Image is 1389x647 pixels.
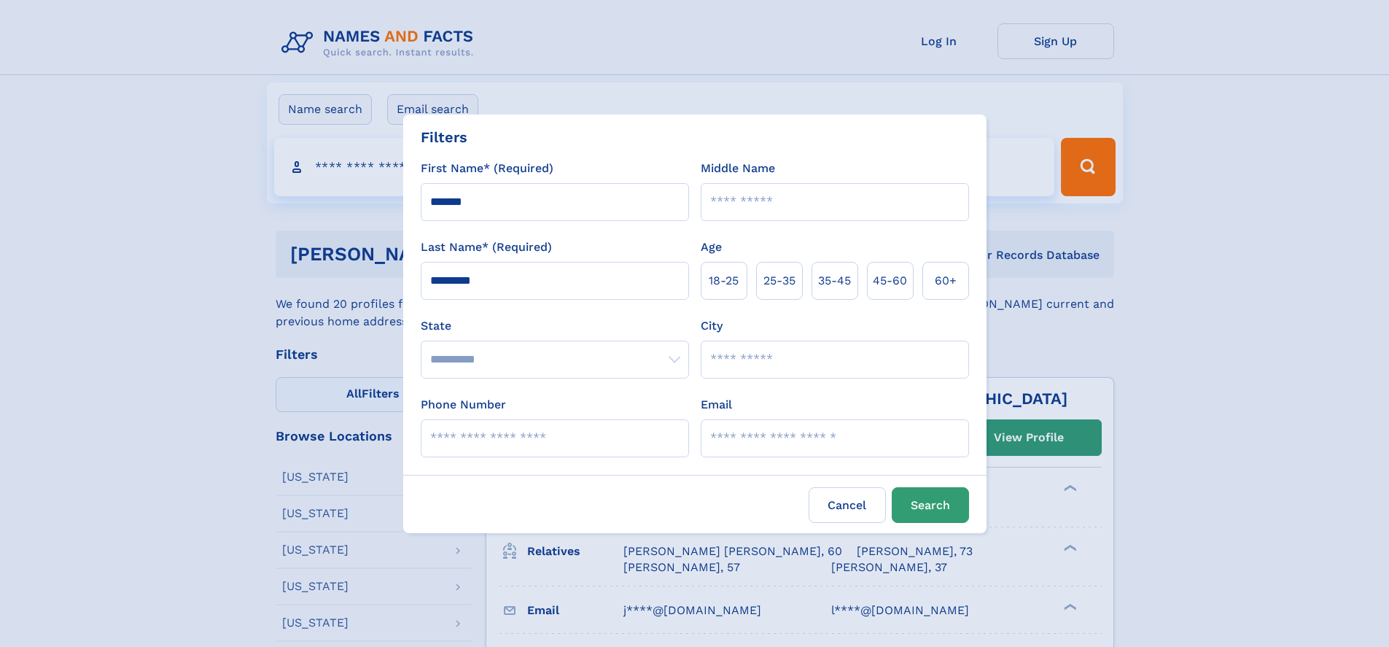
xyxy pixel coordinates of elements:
span: 35‑45 [818,272,851,290]
span: 18‑25 [709,272,739,290]
label: Last Name* (Required) [421,239,552,256]
label: Email [701,396,732,414]
label: Phone Number [421,396,506,414]
label: Age [701,239,722,256]
div: Filters [421,126,467,148]
label: Cancel [809,487,886,523]
label: City [701,317,723,335]
label: State [421,317,689,335]
label: First Name* (Required) [421,160,553,177]
label: Middle Name [701,160,775,177]
span: 25‑35 [763,272,795,290]
span: 60+ [935,272,957,290]
span: 45‑60 [873,272,907,290]
button: Search [892,487,969,523]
